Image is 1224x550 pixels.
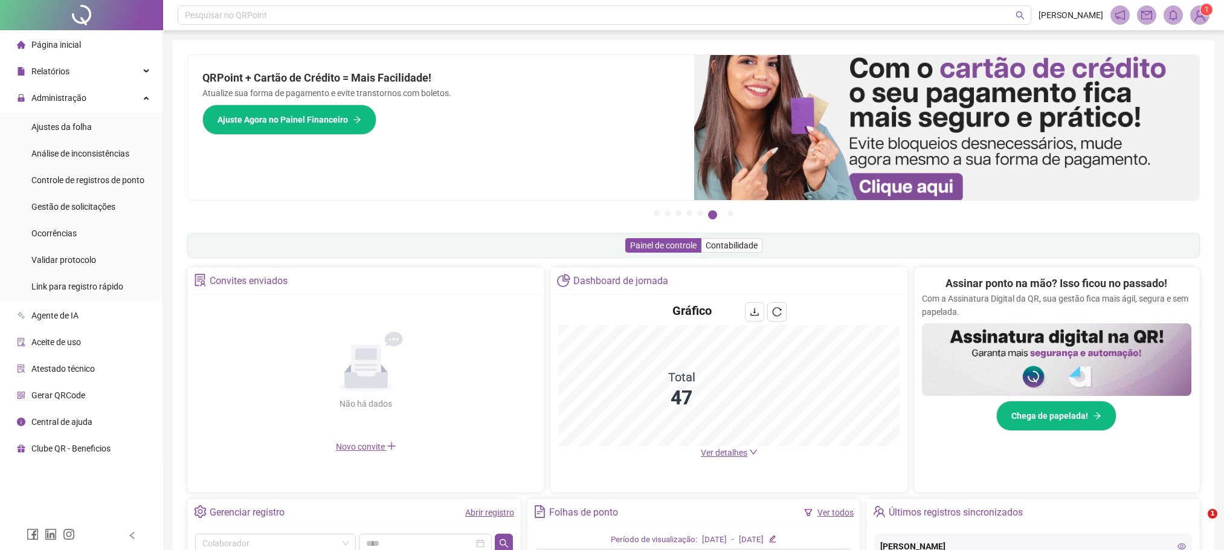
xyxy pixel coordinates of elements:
[31,175,144,185] span: Controle de registros de ponto
[45,528,57,540] span: linkedin
[573,271,668,291] div: Dashboard de jornada
[217,113,348,126] span: Ajuste Agora no Painel Financeiro
[768,535,776,543] span: edit
[31,364,95,374] span: Atestado técnico
[706,241,758,250] span: Contabilidade
[665,210,671,216] button: 2
[873,505,886,518] span: team
[1011,409,1088,422] span: Chega de papelada!
[31,444,111,453] span: Clube QR - Beneficios
[654,210,660,216] button: 1
[1191,6,1209,24] img: 78570
[387,441,396,451] span: plus
[702,534,727,546] div: [DATE]
[17,364,25,373] span: solution
[549,502,618,523] div: Folhas de ponto
[210,502,285,523] div: Gerenciar registro
[210,271,288,291] div: Convites enviados
[31,93,86,103] span: Administração
[750,307,759,317] span: download
[17,338,25,346] span: audit
[31,282,123,291] span: Link para registro rápido
[701,448,758,458] a: Ver detalhes down
[739,534,764,546] div: [DATE]
[194,505,207,518] span: setting
[202,70,680,86] h2: QRPoint + Cartão de Crédito = Mais Facilidade!
[675,210,681,216] button: 3
[31,311,79,320] span: Agente de IA
[1039,8,1103,22] span: [PERSON_NAME]
[732,534,734,546] div: -
[311,397,422,410] div: Não há dados
[749,448,758,456] span: down
[1168,10,1179,21] span: bell
[17,67,25,76] span: file
[336,442,396,451] span: Novo convite
[31,40,81,50] span: Página inicial
[465,508,514,517] a: Abrir registro
[1183,509,1212,538] iframe: Intercom live chat
[1016,11,1025,20] span: search
[630,241,697,250] span: Painel de controle
[31,66,69,76] span: Relatórios
[611,534,697,546] div: Período de visualização:
[17,444,25,453] span: gift
[686,210,692,216] button: 4
[1115,10,1126,21] span: notification
[804,508,813,517] span: filter
[1141,10,1152,21] span: mail
[202,86,680,100] p: Atualize sua forma de pagamento e evite transtornos com boletos.
[533,505,546,518] span: file-text
[945,275,1167,292] h2: Assinar ponto na mão? Isso ficou no passado!
[17,40,25,49] span: home
[499,539,509,548] span: search
[17,391,25,400] span: qrcode
[697,210,703,216] button: 5
[31,149,129,158] span: Análise de inconsistências
[1200,4,1213,16] sup: Atualize o seu contato no menu Meus Dados
[63,528,75,540] span: instagram
[17,94,25,102] span: lock
[922,292,1191,319] p: Com a Assinatura Digital da QR, sua gestão fica mais ágil, segura e sem papelada.
[31,255,96,265] span: Validar protocolo
[1208,509,1217,519] span: 1
[708,210,717,219] button: 6
[694,55,1200,200] img: banner%2F75947b42-3b94-469c-a360-407c2d3115d7.png
[202,105,376,135] button: Ajuste Agora no Painel Financeiro
[31,228,77,238] span: Ocorrências
[922,323,1191,396] img: banner%2F02c71560-61a6-44d4-94b9-c8ab97240462.png
[27,528,39,540] span: facebook
[672,302,712,319] h4: Gráfico
[1205,5,1209,14] span: 1
[557,274,570,286] span: pie-chart
[996,401,1116,431] button: Chega de papelada!
[31,337,81,347] span: Aceite de uso
[701,448,747,458] span: Ver detalhes
[727,210,733,216] button: 7
[128,531,137,540] span: left
[889,502,1023,523] div: Últimos registros sincronizados
[353,115,361,124] span: arrow-right
[1093,412,1101,420] span: arrow-right
[31,417,92,427] span: Central de ajuda
[31,122,92,132] span: Ajustes da folha
[31,202,115,212] span: Gestão de solicitações
[817,508,854,517] a: Ver todos
[17,418,25,426] span: info-circle
[31,390,85,400] span: Gerar QRCode
[194,274,207,286] span: solution
[772,307,782,317] span: reload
